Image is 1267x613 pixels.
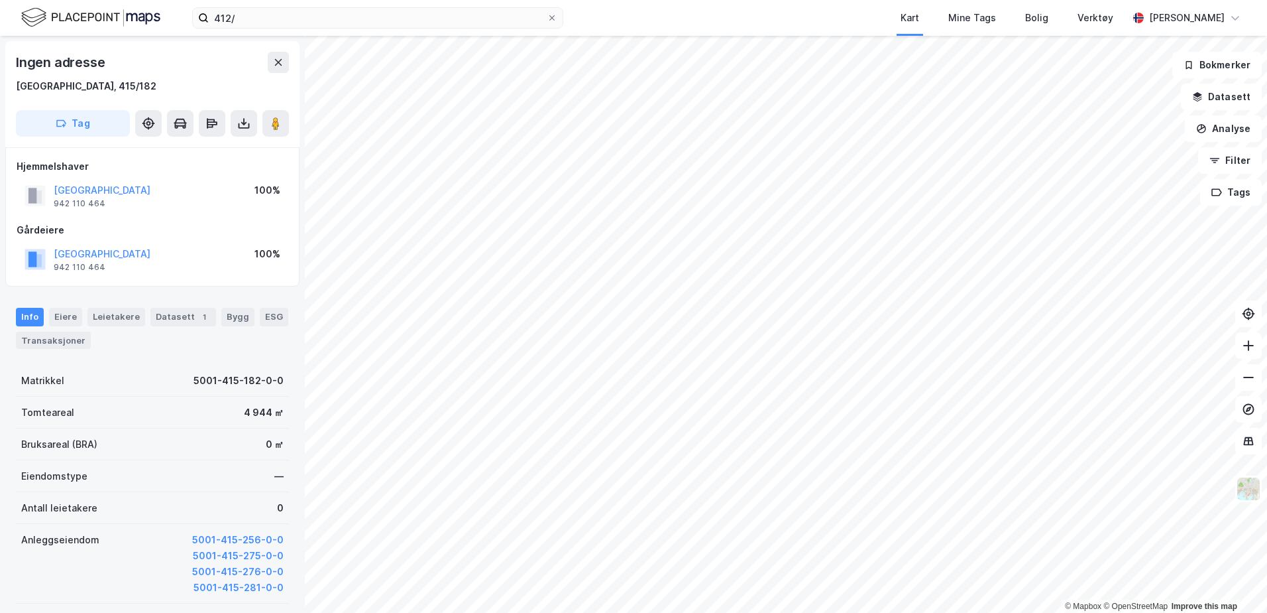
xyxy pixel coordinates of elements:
div: Anleggseiendom [21,532,99,548]
div: Gårdeiere [17,222,288,238]
div: — [274,468,284,484]
div: 100% [254,182,280,198]
button: Datasett [1181,84,1262,110]
a: OpenStreetMap [1103,602,1168,611]
iframe: Chat Widget [1201,549,1267,613]
div: 942 110 464 [54,262,105,273]
button: 5001-415-256-0-0 [192,532,284,548]
div: [GEOGRAPHIC_DATA], 415/182 [16,78,156,94]
div: Bruksareal (BRA) [21,437,97,452]
div: Ingen adresse [16,52,107,73]
div: Kontrollprogram for chat [1201,549,1267,613]
div: Eiendomstype [21,468,87,484]
div: Datasett [150,308,216,326]
a: Improve this map [1172,602,1237,611]
div: Info [16,308,44,326]
img: logo.f888ab2527a4732fd821a326f86c7f29.svg [21,6,160,29]
div: Matrikkel [21,373,64,389]
div: Antall leietakere [21,500,97,516]
button: Filter [1198,147,1262,174]
div: Eiere [49,308,82,326]
div: Verktøy [1077,10,1113,26]
img: Z [1236,476,1261,502]
div: Bygg [221,308,254,326]
button: 5001-415-276-0-0 [192,564,284,580]
div: Tomteareal [21,405,74,421]
div: 4 944 ㎡ [244,405,284,421]
div: ESG [260,308,288,326]
input: Søk på adresse, matrikkel, gårdeiere, leietakere eller personer [209,8,547,28]
div: 100% [254,246,280,262]
div: Hjemmelshaver [17,159,288,174]
div: Kart [901,10,919,26]
div: Leietakere [87,308,145,326]
button: Tag [16,110,130,137]
button: Bokmerker [1172,52,1262,78]
div: Transaksjoner [16,332,91,349]
div: 0 ㎡ [266,437,284,452]
div: 0 [277,500,284,516]
div: Mine Tags [948,10,996,26]
button: Tags [1200,179,1262,206]
button: 5001-415-275-0-0 [193,548,284,564]
div: [PERSON_NAME] [1149,10,1225,26]
div: 5001-415-182-0-0 [193,373,284,389]
div: Bolig [1025,10,1048,26]
div: 942 110 464 [54,198,105,209]
button: Analyse [1185,115,1262,142]
div: 1 [197,310,211,324]
button: 5001-415-281-0-0 [193,580,284,596]
a: Mapbox [1065,602,1101,611]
